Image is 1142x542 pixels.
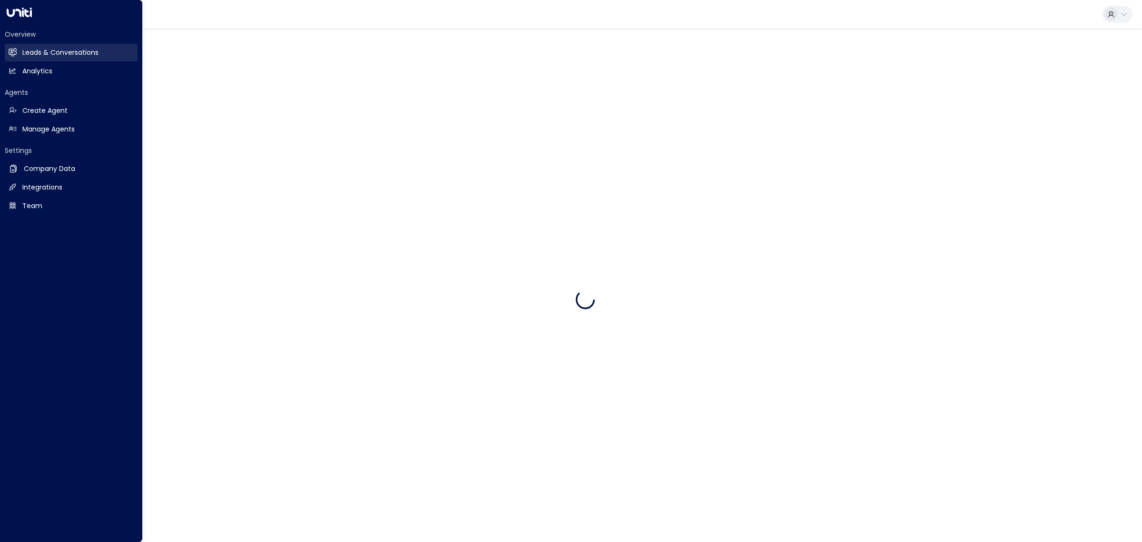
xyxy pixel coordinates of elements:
h2: Overview [5,30,138,39]
a: Company Data [5,160,138,178]
h2: Team [22,201,42,211]
h2: Create Agent [22,106,68,116]
a: Team [5,197,138,215]
a: Analytics [5,62,138,80]
h2: Agents [5,88,138,97]
a: Leads & Conversations [5,44,138,61]
a: Integrations [5,179,138,196]
a: Manage Agents [5,120,138,138]
h2: Settings [5,146,138,155]
h2: Manage Agents [22,124,75,134]
a: Create Agent [5,102,138,120]
h2: Analytics [22,66,52,76]
h2: Leads & Conversations [22,48,98,58]
h2: Company Data [24,164,75,174]
h2: Integrations [22,182,62,192]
